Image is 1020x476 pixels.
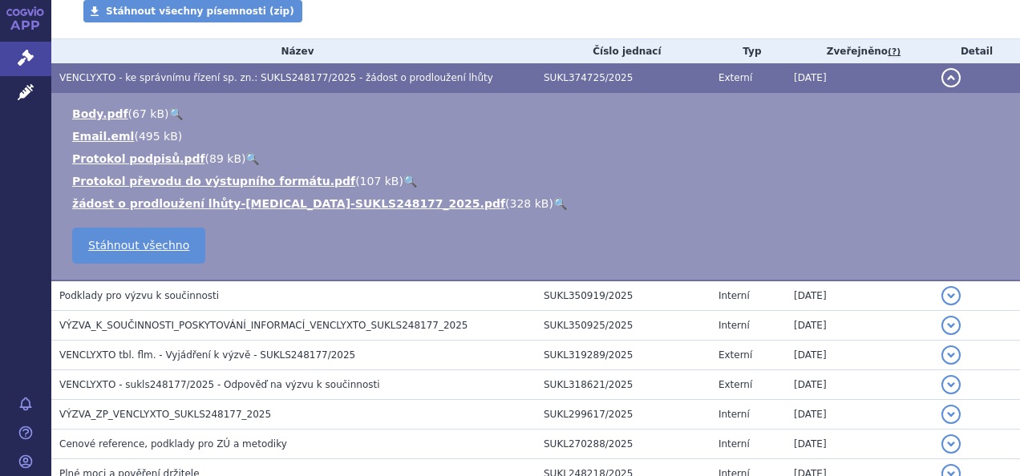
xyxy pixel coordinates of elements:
td: [DATE] [786,341,933,370]
a: žádost o prodloužení lhůty-[MEDICAL_DATA]-SUKLS248177_2025.pdf [72,197,505,210]
span: Externí [718,379,752,390]
th: Detail [933,39,1020,63]
span: 89 kB [209,152,241,165]
button: detail [941,286,961,305]
a: 🔍 [553,197,567,210]
span: Podklady pro výzvu k součinnosti [59,290,219,301]
th: Název [51,39,536,63]
td: SUKL270288/2025 [536,430,710,459]
a: Body.pdf [72,107,128,120]
td: SUKL350925/2025 [536,311,710,341]
td: [DATE] [786,400,933,430]
span: Interní [718,290,750,301]
span: VENCLYXTO - ke správnímu řízení sp. zn.: SUKLS248177/2025 - žádost o prodloužení lhůty [59,72,493,83]
li: ( ) [72,196,1004,212]
button: detail [941,434,961,454]
td: SUKL350919/2025 [536,280,710,311]
span: VENCLYXTO - sukls248177/2025 - Odpověď na výzvu k součinnosti [59,379,380,390]
span: VÝZVA_ZP_VENCLYXTO_SUKLS248177_2025 [59,409,271,420]
a: Protokol převodu do výstupního formátu.pdf [72,175,355,188]
span: VENCLYXTO tbl. flm. - Vyjádření k výzvě - SUKLS248177/2025 [59,349,355,361]
span: VÝZVA_K_SOUČINNOSTI_POSKYTOVÁNÍ_INFORMACÍ_VENCLYXTO_SUKLS248177_2025 [59,320,467,331]
td: [DATE] [786,280,933,311]
td: [DATE] [786,370,933,400]
span: Interní [718,409,750,420]
th: Číslo jednací [536,39,710,63]
button: detail [941,375,961,394]
td: [DATE] [786,430,933,459]
span: 107 kB [360,175,399,188]
a: 🔍 [169,107,183,120]
td: [DATE] [786,311,933,341]
span: Stáhnout všechny písemnosti (zip) [106,6,294,17]
span: Cenové reference, podklady pro ZÚ a metodiky [59,438,287,450]
th: Zveřejněno [786,39,933,63]
li: ( ) [72,151,1004,167]
td: [DATE] [786,63,933,93]
li: ( ) [72,106,1004,122]
a: Protokol podpisů.pdf [72,152,205,165]
span: 328 kB [510,197,549,210]
a: 🔍 [245,152,259,165]
th: Typ [710,39,786,63]
a: Email.eml [72,130,134,143]
td: SUKL299617/2025 [536,400,710,430]
a: 🔍 [403,175,417,188]
td: SUKL319289/2025 [536,341,710,370]
span: Interní [718,320,750,331]
span: Externí [718,72,752,83]
span: 495 kB [139,130,178,143]
li: ( ) [72,173,1004,189]
button: detail [941,316,961,335]
td: SUKL374725/2025 [536,63,710,93]
button: detail [941,405,961,424]
li: ( ) [72,128,1004,144]
button: detail [941,345,961,365]
button: detail [941,68,961,87]
a: Stáhnout všechno [72,228,205,264]
span: Externí [718,349,752,361]
abbr: (?) [888,46,901,58]
span: Interní [718,438,750,450]
td: SUKL318621/2025 [536,370,710,400]
span: 67 kB [132,107,164,120]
